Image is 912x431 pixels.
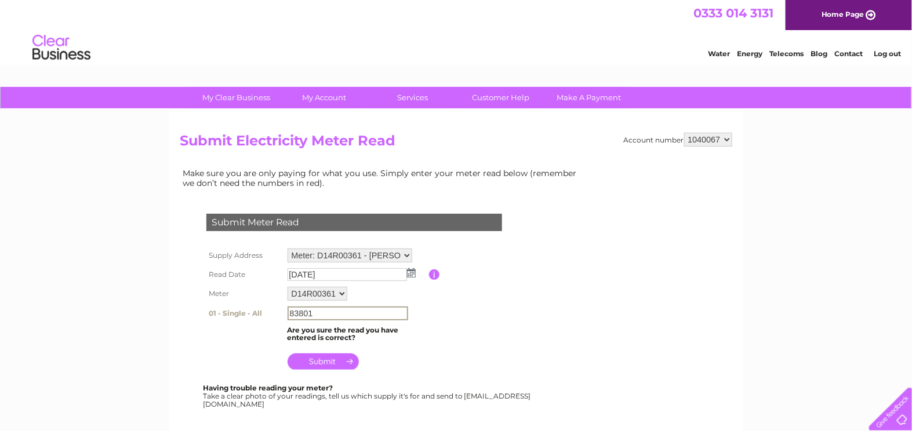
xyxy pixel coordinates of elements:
[874,49,901,58] a: Log out
[183,6,731,56] div: Clear Business is a trading name of Verastar Limited (registered in [GEOGRAPHIC_DATA] No. 3667643...
[288,353,359,370] input: Submit
[180,166,586,190] td: Make sure you are only paying for what you use. Simply enter your meter read below (remember we d...
[365,87,460,108] a: Services
[835,49,863,58] a: Contact
[206,214,502,231] div: Submit Meter Read
[541,87,637,108] a: Make A Payment
[407,268,416,277] img: ...
[624,133,732,147] div: Account number
[32,30,91,65] img: logo.png
[204,383,333,392] b: Having trouble reading your meter?
[811,49,828,58] a: Blog
[453,87,548,108] a: Customer Help
[737,49,762,58] a: Energy
[188,87,284,108] a: My Clear Business
[429,269,440,280] input: Information
[204,246,285,265] th: Supply Address
[204,284,285,304] th: Meter
[204,304,285,323] th: 01 - Single - All
[693,6,773,20] a: 0333 014 3131
[277,87,372,108] a: My Account
[285,323,429,345] td: Are you sure the read you have entered is correct?
[204,384,533,408] div: Take a clear photo of your readings, tell us which supply it's for and send to [EMAIL_ADDRESS][DO...
[708,49,730,58] a: Water
[180,133,732,155] h2: Submit Electricity Meter Read
[769,49,804,58] a: Telecoms
[204,265,285,284] th: Read Date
